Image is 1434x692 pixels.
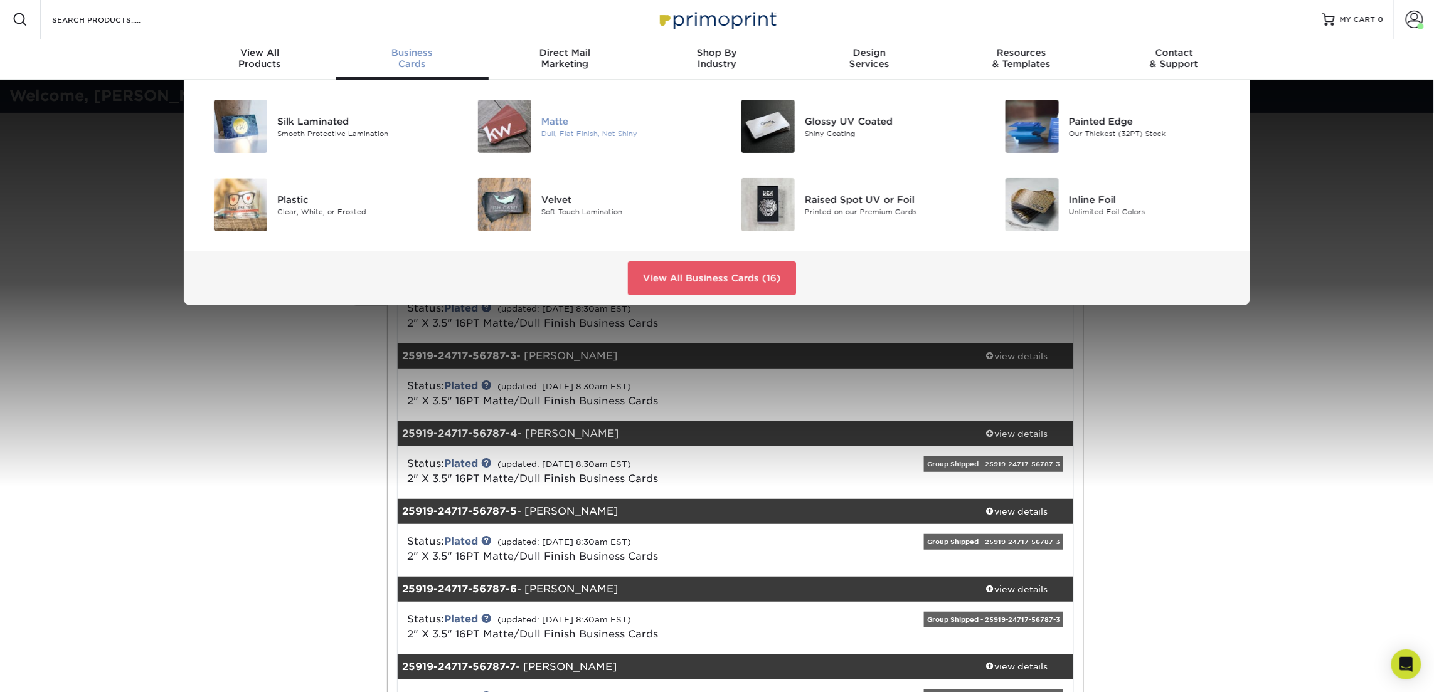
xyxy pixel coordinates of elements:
a: Silk Laminated Business Cards Silk Laminated Smooth Protective Lamination [199,95,444,158]
a: view details [960,577,1073,602]
div: view details [960,505,1073,518]
span: Contact [1098,47,1250,58]
a: view details [960,654,1073,679]
div: Dull, Flat Finish, Not Shiny [541,128,708,139]
div: Raised Spot UV or Foil [805,192,971,206]
small: (updated: [DATE] 8:30am EST) [498,615,632,624]
small: (updated: [DATE] 8:30am EST) [498,537,632,547]
a: Plated [445,613,479,625]
div: Products [184,47,336,70]
span: Resources [945,47,1098,58]
div: Shiny Coating [805,128,971,139]
a: Resources& Templates [945,39,1098,80]
a: 2" X 3.5" 16PT Matte/Dull Finish Business Cards [408,628,659,640]
div: Marketing [489,47,641,70]
div: Clear, White, or Frosted [277,206,443,217]
span: Direct Mail [489,47,641,58]
a: Glossy UV Coated Business Cards Glossy UV Coated Shiny Coating [726,95,972,158]
div: & Templates [945,47,1098,70]
a: View All Business Cards (16) [628,261,796,295]
div: Group Shipped - 25919-24717-56787-3 [924,612,1063,627]
img: Glossy UV Coated Business Cards [741,100,795,153]
div: - [PERSON_NAME] [398,577,961,602]
div: Glossy UV Coated [805,114,971,128]
div: Open Intercom Messenger [1391,649,1421,679]
span: Shop By [641,47,794,58]
img: Plastic Business Cards [214,178,267,231]
img: Silk Laminated Business Cards [214,100,267,153]
div: Cards [336,47,489,70]
a: Painted Edge Business Cards Painted Edge Our Thickest (32PT) Stock [991,95,1236,158]
div: view details [960,661,1073,673]
a: Plated [445,535,479,547]
img: Inline Foil Business Cards [1006,178,1059,231]
a: Direct MailMarketing [489,39,641,80]
div: Industry [641,47,794,70]
div: Matte [541,114,708,128]
a: Inline Foil Business Cards Inline Foil Unlimited Foil Colors [991,173,1236,236]
div: Soft Touch Lamination [541,206,708,217]
a: Shop ByIndustry [641,39,794,80]
div: Smooth Protective Lamination [277,128,443,139]
div: Printed on our Premium Cards [805,206,971,217]
a: DesignServices [793,39,945,80]
input: SEARCH PRODUCTS..... [51,12,173,27]
div: Services [793,47,945,70]
img: Matte Business Cards [478,100,531,153]
a: Contact& Support [1098,39,1250,80]
div: Status: [398,612,848,642]
div: Inline Foil [1069,192,1235,206]
div: Group Shipped - 25919-24717-56787-3 [924,534,1063,550]
a: BusinessCards [336,39,489,80]
div: & Support [1098,47,1250,70]
div: - [PERSON_NAME] [398,654,961,679]
strong: 25919-24717-56787-5 [403,505,518,517]
a: view details [960,499,1073,524]
div: Unlimited Foil Colors [1069,206,1235,217]
div: - [PERSON_NAME] [398,499,961,524]
span: 0 [1378,15,1384,24]
div: view details [960,583,1073,595]
img: Velvet Business Cards [478,178,531,231]
div: Plastic [277,192,443,206]
img: Raised Spot UV or Foil Business Cards [741,178,795,231]
div: Silk Laminated [277,114,443,128]
span: Design [793,47,945,58]
div: Our Thickest (32PT) Stock [1069,128,1235,139]
span: Business [336,47,489,58]
a: View AllProducts [184,39,336,80]
a: Velvet Business Cards Velvet Soft Touch Lamination [463,173,708,236]
img: Primoprint [654,6,780,33]
span: MY CART [1340,14,1376,25]
img: Painted Edge Business Cards [1006,100,1059,153]
div: Velvet [541,192,708,206]
a: Matte Business Cards Matte Dull, Flat Finish, Not Shiny [463,95,708,158]
span: View All [184,47,336,58]
a: Plastic Business Cards Plastic Clear, White, or Frosted [199,173,444,236]
div: Painted Edge [1069,114,1235,128]
a: 2" X 3.5" 16PT Matte/Dull Finish Business Cards [408,550,659,562]
div: Status: [398,534,848,564]
strong: 25919-24717-56787-7 [403,661,516,673]
strong: 25919-24717-56787-6 [403,583,518,595]
a: Raised Spot UV or Foil Business Cards Raised Spot UV or Foil Printed on our Premium Cards [726,173,972,236]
